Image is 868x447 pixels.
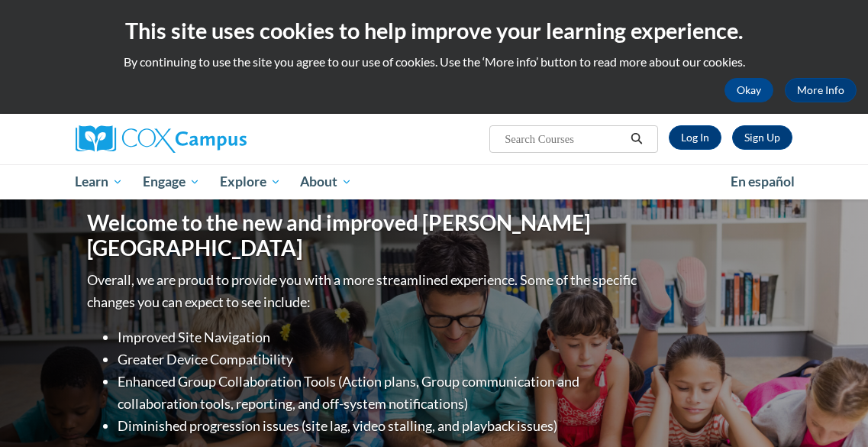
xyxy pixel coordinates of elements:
li: Improved Site Navigation [118,326,641,348]
input: Search Courses [503,130,625,148]
span: Engage [143,173,200,191]
a: Explore [210,164,291,199]
span: Explore [220,173,281,191]
button: Search [625,130,648,148]
span: En español [731,173,795,189]
img: Cox Campus [76,125,247,153]
span: About [300,173,352,191]
a: Register [732,125,792,150]
a: Cox Campus [76,125,299,153]
li: Diminished progression issues (site lag, video stalling, and playback issues) [118,415,641,437]
a: Log In [669,125,721,150]
a: More Info [785,78,857,102]
a: About [290,164,362,199]
h1: Welcome to the new and improved [PERSON_NAME][GEOGRAPHIC_DATA] [87,210,641,261]
button: Okay [724,78,773,102]
a: Learn [66,164,134,199]
a: En español [721,166,805,198]
p: Overall, we are proud to provide you with a more streamlined experience. Some of the specific cha... [87,269,641,313]
li: Greater Device Compatibility [118,348,641,371]
p: By continuing to use the site you agree to our use of cookies. Use the ‘More info’ button to read... [11,53,857,70]
li: Enhanced Group Collaboration Tools (Action plans, Group communication and collaboration tools, re... [118,371,641,415]
div: Main menu [64,164,805,199]
span: Learn [75,173,123,191]
a: Engage [133,164,210,199]
h2: This site uses cookies to help improve your learning experience. [11,15,857,46]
